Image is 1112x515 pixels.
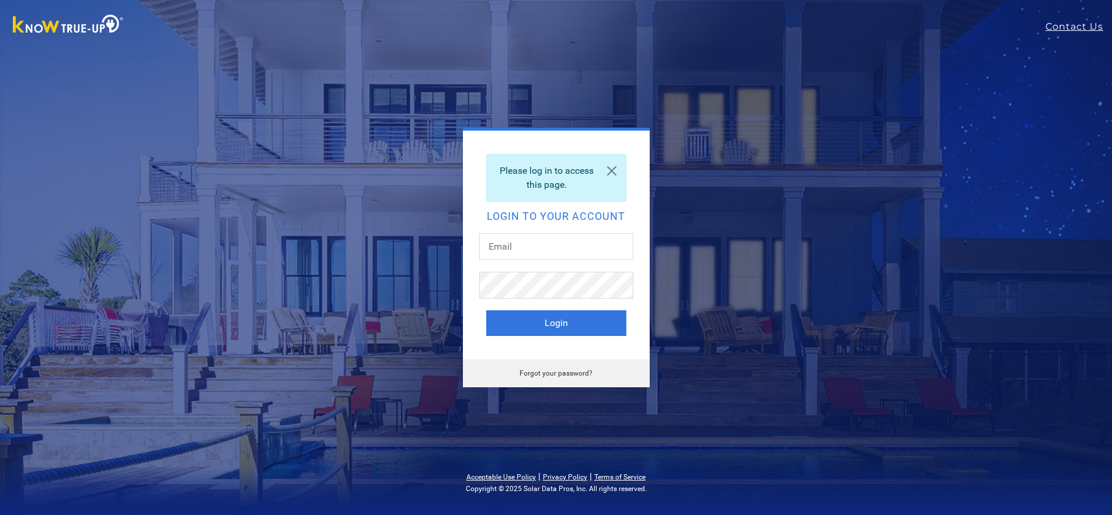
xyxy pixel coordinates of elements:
[520,369,592,377] a: Forgot your password?
[538,471,541,482] span: |
[479,233,633,260] input: Email
[1045,20,1112,34] a: Contact Us
[7,12,130,38] img: Know True-Up
[486,154,626,202] div: Please log in to access this page.
[466,473,536,481] a: Acceptable Use Policy
[598,155,626,187] a: Close
[486,211,626,222] h2: Login to your account
[590,471,592,482] span: |
[543,473,587,481] a: Privacy Policy
[486,310,626,336] button: Login
[594,473,646,481] a: Terms of Service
